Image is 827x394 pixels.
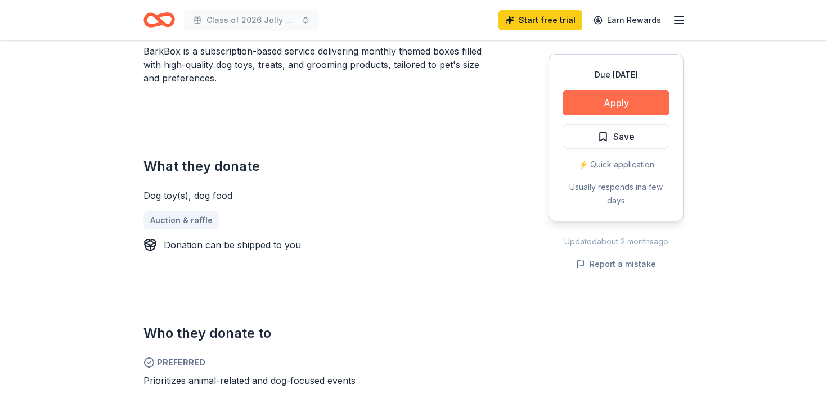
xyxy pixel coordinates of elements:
[576,257,656,271] button: Report a mistake
[563,180,669,207] div: Usually responds in a few days
[587,10,668,30] a: Earn Rewards
[143,157,495,175] h2: What they donate
[143,324,495,342] h2: Who they donate to
[143,211,219,229] a: Auction & raffle
[613,129,635,144] span: Save
[143,189,495,202] div: Dog toy(s), dog food
[563,158,669,171] div: ⚡️ Quick application
[184,9,319,31] button: Class of 2026 Jolly Holiday Vendor & Craft Fair
[206,13,296,27] span: Class of 2026 Jolly Holiday Vendor & Craft Fair
[143,44,495,85] div: BarkBox is a subscription-based service delivering monthly themed boxes filled with high-quality ...
[498,10,582,30] a: Start free trial
[143,375,356,386] span: Prioritizes animal-related and dog-focused events
[563,90,669,115] button: Apply
[164,238,301,252] div: Donation can be shipped to you
[549,235,684,248] div: Updated about 2 months ago
[563,124,669,149] button: Save
[143,7,175,33] a: Home
[143,356,495,369] span: Preferred
[563,68,669,81] div: Due [DATE]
